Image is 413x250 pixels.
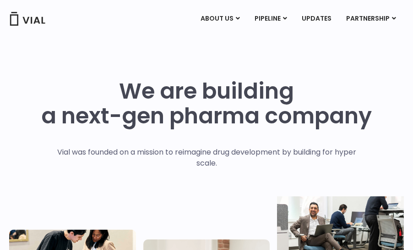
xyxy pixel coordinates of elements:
[247,11,294,27] a: PIPELINEMenu Toggle
[41,79,372,128] h1: We are building a next-gen pharma company
[193,11,247,27] a: ABOUT USMenu Toggle
[339,11,403,27] a: PARTNERSHIPMenu Toggle
[294,11,338,27] a: UPDATES
[9,12,46,26] img: Vial Logo
[48,147,366,169] p: Vial was founded on a mission to reimagine drug development by building for hyper scale.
